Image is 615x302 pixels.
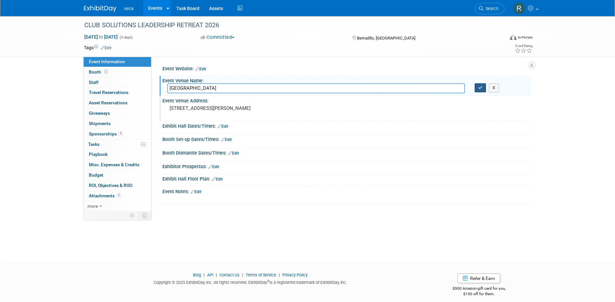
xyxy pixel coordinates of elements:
a: Attachments1 [84,191,151,201]
a: Asset Reservations [84,98,151,108]
span: Bernalillo, [GEOGRAPHIC_DATA] [357,36,415,41]
span: ROI, Objectives & ROO [89,183,132,188]
span: seca [124,6,134,11]
span: Misc. Expenses & Credits [89,162,139,167]
span: Travel Reservations [89,90,128,95]
td: Personalize Event Tab Strip [127,211,138,220]
a: Privacy Policy [282,273,308,277]
span: | [277,273,281,277]
div: Event Rating [515,44,532,48]
a: Search [475,3,504,14]
a: Edit [208,165,219,169]
div: CLUB SOLUTIONS LEADERSHIP RETREAT 2026 [82,19,495,31]
a: Travel Reservations [84,87,151,98]
pre: [STREET_ADDRESS][PERSON_NAME] [170,105,309,111]
span: Playbook [89,152,108,157]
span: Asset Reservations [89,100,127,105]
a: Booth [84,67,151,77]
a: Edit [195,67,206,71]
span: more [88,203,98,209]
div: Exhibit Hall Floor Plan: [162,174,531,182]
button: X [489,83,499,92]
a: Blog [193,273,201,277]
a: Contact Us [219,273,240,277]
a: ROI, Objectives & ROO [84,180,151,191]
span: | [241,273,245,277]
a: API [207,273,213,277]
div: Exhibit Hall Dates/Times: [162,121,531,130]
span: 1 [116,193,121,198]
span: Budget [89,172,103,178]
img: ExhibitDay [84,6,116,12]
div: Booth Dismantle Dates/Times: [162,148,531,157]
a: Sponsorships1 [84,129,151,139]
span: Booth not reserved yet [103,69,109,74]
a: Edit [221,137,232,142]
span: Event Information [89,59,125,64]
a: Edit [191,190,201,194]
span: Booth [89,69,109,75]
div: Exhibitor Prospectus: [162,162,531,170]
a: Terms of Service [246,273,276,277]
a: Tasks [84,139,151,149]
span: Tasks [88,142,100,147]
div: In-Person [517,35,533,40]
sup: ® [267,279,269,283]
div: Booth Set-up Dates/Times: [162,134,531,143]
a: Giveaways [84,108,151,118]
a: Misc. Expenses & Credits [84,160,151,170]
a: Budget [84,170,151,180]
a: more [84,201,151,211]
span: Sponsorships [89,131,123,136]
span: 1 [118,131,123,136]
img: Format-Inperson.png [510,35,516,40]
span: to [98,34,104,40]
a: Staff [84,77,151,87]
span: Giveaways [89,110,110,116]
button: Committed [198,34,237,41]
span: Staff [89,80,99,85]
a: Shipments [84,119,151,129]
a: Edit [101,46,112,50]
a: Edit [212,177,223,181]
a: Event Information [84,57,151,67]
div: Event Venue Name: [162,76,531,84]
div: Event Notes: [162,187,531,195]
div: Copyright © 2025 ExhibitDay, Inc. All rights reserved. ExhibitDay is a registered trademark of Ex... [84,278,417,285]
a: Playbook [84,149,151,159]
div: $150 off for them. [427,291,531,297]
span: | [214,273,219,277]
span: [DATE] [DATE] [84,34,118,40]
td: Toggle Event Tabs [138,211,151,220]
div: Event Format [466,34,533,43]
a: Edit [228,151,239,156]
div: Event Venue Address: [162,96,531,104]
div: $500 Amazon gift card for you, [427,282,531,296]
span: Search [483,6,498,11]
div: Event Website: [162,64,531,72]
span: Shipments [89,121,111,126]
img: Rachel Jordan [513,2,525,15]
span: Attachments [89,193,121,198]
span: (3 days) [119,35,133,40]
td: Tags [84,44,112,51]
span: | [202,273,206,277]
a: Edit [218,124,228,129]
a: Refer & Earn [457,273,500,283]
